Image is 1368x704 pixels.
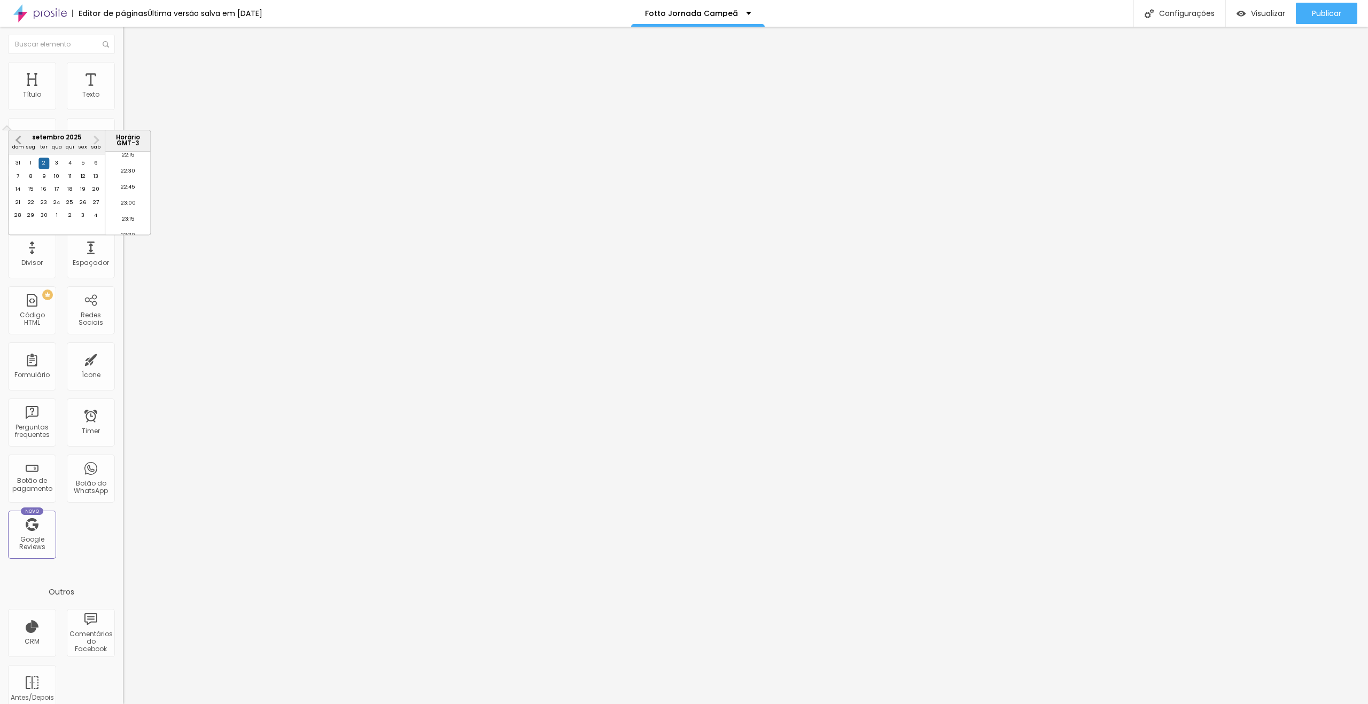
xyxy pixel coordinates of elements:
[88,131,105,148] button: Next Month
[38,171,49,182] div: Choose terça-feira, 9 de setembro de 2025
[65,171,75,182] div: Choose quinta-feira, 11 de setembro de 2025
[90,158,101,169] div: Choose sábado, 6 de setembro de 2025
[25,184,36,195] div: Choose segunda-feira, 15 de setembro de 2025
[51,171,62,182] div: Choose quarta-feira, 10 de setembro de 2025
[25,171,36,182] div: Choose segunda-feira, 8 de setembro de 2025
[69,480,112,495] div: Botão do WhatsApp
[90,171,101,182] div: Choose sábado, 13 de setembro de 2025
[11,477,53,492] div: Botão de pagamento
[12,171,23,182] div: Choose domingo, 7 de setembro de 2025
[12,184,23,195] div: Choose domingo, 14 de setembro de 2025
[51,210,62,221] div: Choose quarta-feira, 1 de outubro de 2025
[11,694,53,701] div: Antes/Depois
[1296,3,1357,24] button: Publicar
[105,198,151,214] li: 23:00
[8,35,115,54] input: Buscar elemento
[90,210,101,221] div: Choose sábado, 4 de outubro de 2025
[21,259,43,267] div: Divisor
[147,10,262,17] div: Última versão salva em [DATE]
[25,210,36,221] div: Choose segunda-feira, 29 de setembro de 2025
[11,424,53,439] div: Perguntas frequentes
[11,157,103,222] div: month 2025-09
[25,197,36,208] div: Choose segunda-feira, 22 de setembro de 2025
[108,135,147,140] p: Horário
[90,197,101,208] div: Choose sábado, 27 de setembro de 2025
[90,142,101,153] div: sab
[51,184,62,195] div: Choose quarta-feira, 17 de setembro de 2025
[72,10,147,17] div: Editor de páginas
[105,150,151,166] li: 22:15
[69,311,112,327] div: Redes Sociais
[73,259,109,267] div: Espaçador
[77,171,88,182] div: Choose sexta-feira, 12 de setembro de 2025
[103,41,109,48] img: Icone
[77,197,88,208] div: Choose sexta-feira, 26 de setembro de 2025
[51,158,62,169] div: Choose quarta-feira, 3 de setembro de 2025
[1145,9,1154,18] img: Icone
[1226,3,1296,24] button: Visualizar
[105,182,151,198] li: 22:45
[10,131,27,148] button: Previous Month
[108,141,147,147] p: GMT -3
[38,197,49,208] div: Choose terça-feira, 23 de setembro de 2025
[123,27,1368,704] iframe: Editor
[51,142,62,153] div: qua
[25,638,40,645] div: CRM
[90,184,101,195] div: Choose sábado, 20 de setembro de 2025
[69,630,112,653] div: Comentários do Facebook
[105,230,151,246] li: 23:30
[65,158,75,169] div: Choose quinta-feira, 4 de setembro de 2025
[38,142,49,153] div: ter
[38,184,49,195] div: Choose terça-feira, 16 de setembro de 2025
[77,210,88,221] div: Choose sexta-feira, 3 de outubro de 2025
[21,507,44,515] div: Novo
[65,197,75,208] div: Choose quinta-feira, 25 de setembro de 2025
[65,142,75,153] div: qui
[12,142,23,153] div: dom
[23,91,41,98] div: Título
[77,184,88,195] div: Choose sexta-feira, 19 de setembro de 2025
[12,158,23,169] div: Choose domingo, 31 de agosto de 2025
[82,427,100,435] div: Timer
[1237,9,1246,18] img: view-1.svg
[25,158,36,169] div: Choose segunda-feira, 1 de setembro de 2025
[105,214,151,230] li: 23:15
[105,166,151,182] li: 22:30
[12,210,23,221] div: Choose domingo, 28 de setembro de 2025
[1251,9,1285,18] span: Visualizar
[1312,9,1341,18] span: Publicar
[77,142,88,153] div: sex
[65,184,75,195] div: Choose quinta-feira, 18 de setembro de 2025
[82,371,100,379] div: Ícone
[51,197,62,208] div: Choose quarta-feira, 24 de setembro de 2025
[25,142,36,153] div: seg
[12,197,23,208] div: Choose domingo, 21 de setembro de 2025
[11,311,53,327] div: Código HTML
[14,371,50,379] div: Formulário
[38,158,49,169] div: Choose terça-feira, 2 de setembro de 2025
[38,210,49,221] div: Choose terça-feira, 30 de setembro de 2025
[82,91,99,98] div: Texto
[9,135,105,140] div: setembro 2025
[645,10,738,17] p: Fotto Jornada Campeã
[11,536,53,551] div: Google Reviews
[77,158,88,169] div: Choose sexta-feira, 5 de setembro de 2025
[65,210,75,221] div: Choose quinta-feira, 2 de outubro de 2025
